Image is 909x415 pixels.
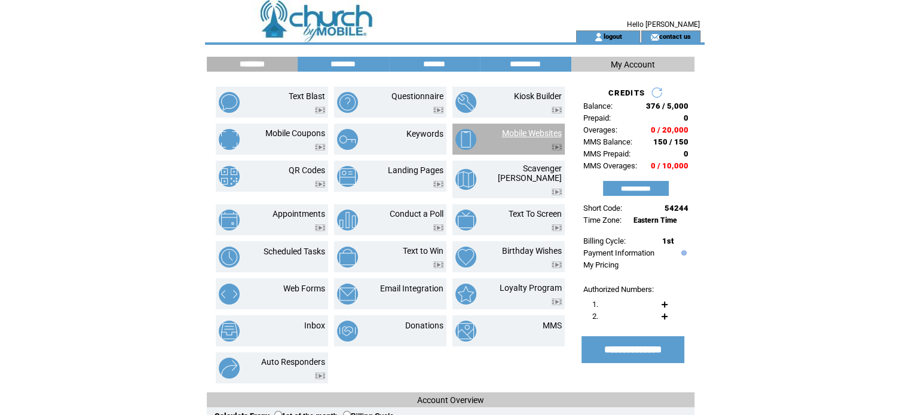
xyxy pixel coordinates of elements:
img: loyalty-program.png [455,284,476,305]
a: Mobile Coupons [265,128,325,138]
img: conduct-a-poll.png [337,210,358,230]
a: Text to Win [403,246,443,256]
span: 1. [592,300,598,309]
span: My Account [611,60,655,69]
span: Balance: [583,102,613,110]
span: CREDITS [608,88,645,97]
img: video.png [552,144,562,150]
span: Short Code: [583,204,622,213]
a: MMS [543,321,562,330]
a: QR Codes [289,165,325,175]
span: 0 [684,149,688,158]
img: inbox.png [219,321,240,342]
span: 1st [662,236,674,245]
a: Questionnaire [391,91,443,101]
img: mobile-websites.png [455,129,476,150]
span: 0 [684,113,688,122]
img: video.png [552,107,562,113]
img: mobile-coupons.png [219,129,240,150]
img: scavenger-hunt.png [455,169,476,190]
a: Payment Information [583,248,654,257]
a: Birthday Wishes [502,246,562,256]
span: Time Zone: [583,216,622,225]
img: video.png [433,181,443,187]
a: Web Forms [283,284,325,293]
img: video.png [315,107,325,113]
img: video.png [552,299,562,305]
img: video.png [433,262,443,268]
img: web-forms.png [219,284,240,305]
img: appointments.png [219,210,240,230]
img: mms.png [455,321,476,342]
a: contact us [659,32,691,40]
a: Kiosk Builder [514,91,562,101]
img: questionnaire.png [337,92,358,113]
span: Eastern Time [633,216,677,225]
img: text-to-win.png [337,247,358,268]
img: video.png [315,144,325,150]
span: Billing Cycle: [583,236,626,245]
span: 376 / 5,000 [646,102,688,110]
img: email-integration.png [337,284,358,305]
img: account_icon.gif [594,32,603,42]
img: video.png [315,373,325,379]
span: 54244 [665,204,688,213]
img: video.png [433,225,443,231]
a: Inbox [304,321,325,330]
img: video.png [552,189,562,195]
img: birthday-wishes.png [455,247,476,268]
img: video.png [315,181,325,187]
img: video.png [552,262,562,268]
a: My Pricing [583,260,619,269]
img: video.png [315,225,325,231]
img: qr-codes.png [219,166,240,187]
img: scheduled-tasks.png [219,247,240,268]
a: Loyalty Program [500,283,562,293]
a: Scheduled Tasks [264,247,325,256]
a: Conduct a Poll [390,209,443,219]
a: Landing Pages [388,165,443,175]
a: Keywords [406,129,443,139]
a: logout [603,32,622,40]
span: Account Overview [417,395,484,405]
span: Overages: [583,125,617,134]
a: Text Blast [289,91,325,101]
span: Authorized Numbers: [583,285,654,294]
span: Prepaid: [583,113,611,122]
a: Text To Screen [509,209,562,219]
img: kiosk-builder.png [455,92,476,113]
img: donations.png [337,321,358,342]
img: help.gif [678,250,687,256]
span: MMS Balance: [583,137,632,146]
span: MMS Overages: [583,161,637,170]
span: 2. [592,312,598,321]
a: Mobile Websites [502,128,562,138]
a: Email Integration [380,284,443,293]
span: 0 / 10,000 [651,161,688,170]
span: Hello [PERSON_NAME] [627,20,700,29]
span: MMS Prepaid: [583,149,631,158]
img: contact_us_icon.gif [650,32,659,42]
a: Scavenger [PERSON_NAME] [498,164,562,183]
a: Appointments [273,209,325,219]
img: text-to-screen.png [455,210,476,230]
img: auto-responders.png [219,358,240,379]
img: text-blast.png [219,92,240,113]
span: 150 / 150 [653,137,688,146]
img: landing-pages.png [337,166,358,187]
img: video.png [433,107,443,113]
img: keywords.png [337,129,358,150]
a: Auto Responders [261,357,325,367]
img: video.png [552,225,562,231]
span: 0 / 20,000 [651,125,688,134]
a: Donations [405,321,443,330]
